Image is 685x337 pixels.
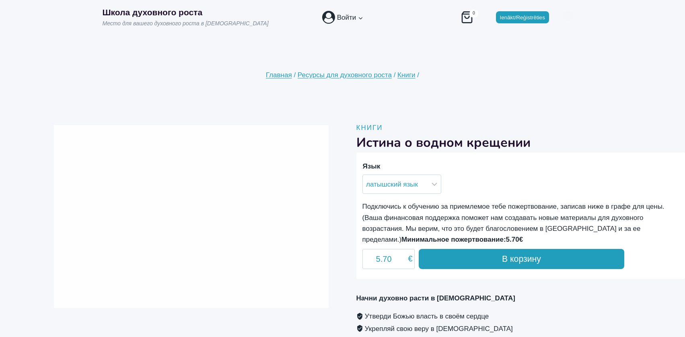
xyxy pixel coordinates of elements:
[362,201,679,245] div: Подключись к обучению за приемлемое тебе пожертвование, записав ниже в графе для цены. (Ваша фина...
[397,71,415,79] a: Книги
[103,7,269,17] p: Школа духовного роста
[103,20,269,28] p: Место для вашего духовного роста в [DEMOGRAPHIC_DATA]
[356,294,515,302] strong: Начни духовно расти в [DEMOGRAPHIC_DATA]
[103,7,269,28] a: Школа духовного ростаМесто для вашего духовного роста в [DEMOGRAPHIC_DATA]
[294,71,296,79] span: /
[322,7,363,28] a: Войти
[469,9,478,18] span: 0
[356,124,383,132] a: Книги
[322,7,363,28] nav: Account Menu
[459,9,480,25] a: Корзина
[363,162,381,170] label: Язык
[266,71,292,79] a: Главная
[560,10,576,21] img: латышский
[356,133,685,152] h1: Истина о водном крещении
[356,310,685,323] li: Утверди Божью власть в своём сердце
[496,11,549,23] a: Ienākt/Reģistrēties
[358,15,363,21] span: Expand child menu
[419,249,625,269] button: В корзину
[266,68,419,82] nav: Навигационные цепочки
[417,71,419,79] span: /
[298,71,392,79] a: Ресурсы для духовного роста
[335,12,356,23] span: Войти
[401,236,523,243] b: Минимальное пожертвование:
[54,125,329,308] img: Истина о водном крещении - Руфус Ф. Аджибойе
[394,71,396,79] span: /
[356,323,685,335] li: Укрепляй свою веру в [DEMOGRAPHIC_DATA]
[506,236,519,243] span: 5.70
[519,236,523,243] span: €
